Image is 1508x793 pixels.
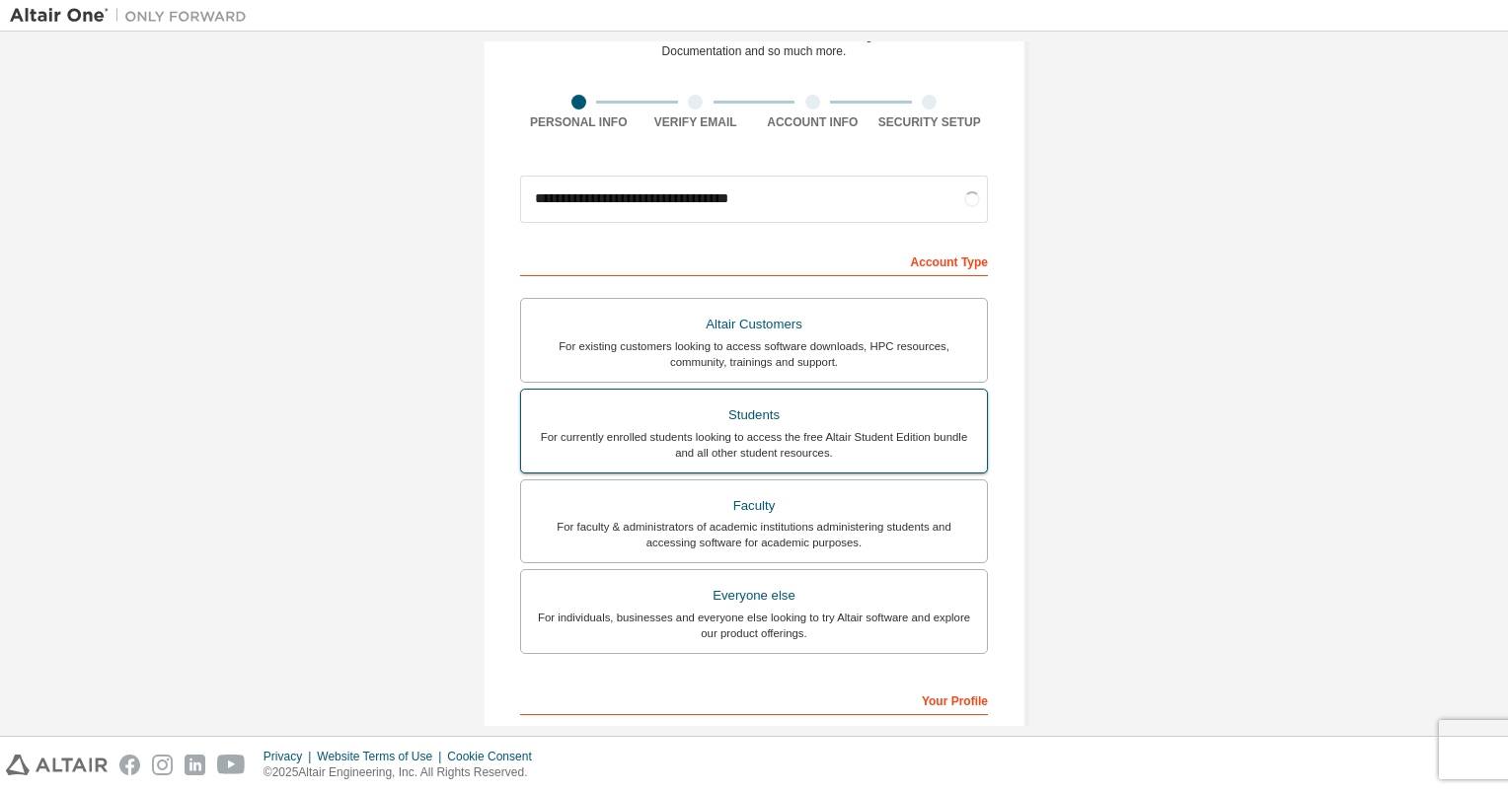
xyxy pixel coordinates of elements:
[533,401,975,429] div: Students
[264,764,544,781] p: © 2025 Altair Engineering, Inc. All Rights Reserved.
[638,114,755,130] div: Verify Email
[533,582,975,610] div: Everyone else
[119,755,140,775] img: facebook.svg
[520,725,748,741] label: First Name
[533,492,975,520] div: Faculty
[625,28,884,59] div: For Free Trials, Licenses, Downloads, Learning & Documentation and so much more.
[217,755,246,775] img: youtube.svg
[447,749,543,764] div: Cookie Consent
[317,749,447,764] div: Website Terms of Use
[152,755,173,775] img: instagram.svg
[871,114,989,130] div: Security Setup
[533,311,975,338] div: Altair Customers
[533,338,975,370] div: For existing customers looking to access software downloads, HPC resources, community, trainings ...
[754,114,871,130] div: Account Info
[520,245,988,276] div: Account Type
[760,725,988,741] label: Last Name
[185,755,205,775] img: linkedin.svg
[520,114,638,130] div: Personal Info
[533,519,975,550] div: For faculty & administrators of academic institutions administering students and accessing softwa...
[533,610,975,641] div: For individuals, businesses and everyone else looking to try Altair software and explore our prod...
[533,429,975,461] div: For currently enrolled students looking to access the free Altair Student Edition bundle and all ...
[520,684,988,715] div: Your Profile
[6,755,108,775] img: altair_logo.svg
[10,6,257,26] img: Altair One
[264,749,317,764] div: Privacy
